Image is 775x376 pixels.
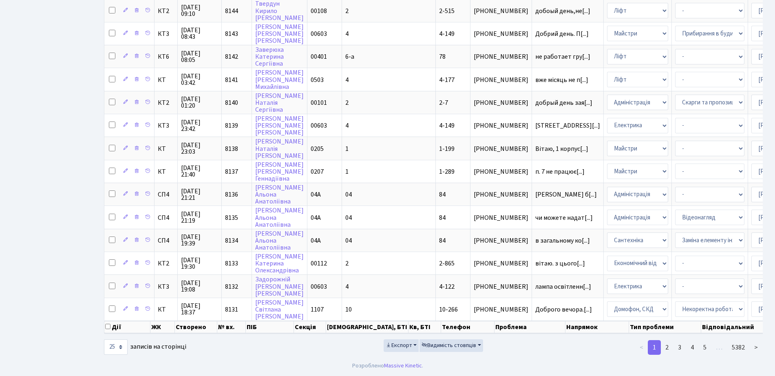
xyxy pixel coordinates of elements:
[439,7,455,15] span: 2-515
[311,259,327,268] span: 00112
[439,121,455,130] span: 4-149
[686,340,699,355] a: 4
[294,321,326,333] th: Секція
[311,167,324,176] span: 0207
[181,234,218,247] span: [DATE] 19:39
[439,167,455,176] span: 1-289
[225,167,238,176] span: 8137
[439,213,446,222] span: 84
[311,236,321,245] span: 04А
[384,361,422,370] a: Massive Kinetic
[474,100,528,106] span: [PHONE_NUMBER]
[474,191,528,198] span: [PHONE_NUMBER]
[225,190,238,199] span: 8136
[474,237,528,244] span: [PHONE_NUMBER]
[311,213,321,222] span: 04А
[181,96,218,109] span: [DATE] 01:20
[181,211,218,224] span: [DATE] 21:19
[255,114,304,137] a: [PERSON_NAME][PERSON_NAME][PERSON_NAME]
[255,183,304,206] a: [PERSON_NAME]АльонаАнатоліївна
[225,282,238,291] span: 8132
[474,122,528,129] span: [PHONE_NUMBER]
[246,321,294,333] th: ПІБ
[225,144,238,153] span: 8138
[535,167,585,176] span: п. 7 не працює[...]
[225,98,238,107] span: 8140
[158,283,174,290] span: КТ3
[345,7,349,15] span: 2
[408,321,441,333] th: Кв, БТІ
[565,321,629,333] th: Напрямок
[181,280,218,293] span: [DATE] 19:08
[474,8,528,14] span: [PHONE_NUMBER]
[345,213,352,222] span: 04
[698,340,711,355] a: 5
[535,259,585,268] span: вітаю. з цього[...]
[225,305,238,314] span: 8131
[158,53,174,60] span: КТ6
[255,160,304,183] a: [PERSON_NAME][PERSON_NAME]Геннадіївна
[345,98,349,107] span: 2
[225,75,238,84] span: 8141
[439,98,448,107] span: 2-7
[104,339,186,355] label: записів на сторінці
[474,53,528,60] span: [PHONE_NUMBER]
[217,321,246,333] th: № вх.
[255,298,304,321] a: [PERSON_NAME]Світлана[PERSON_NAME]
[439,259,455,268] span: 2-865
[255,275,304,298] a: Задорожній[PERSON_NAME][PERSON_NAME]
[255,252,304,275] a: [PERSON_NAME]КатеринаОлександрівна
[181,27,218,40] span: [DATE] 08:43
[311,29,327,38] span: 00603
[439,305,458,314] span: 10-266
[150,321,175,333] th: ЖК
[345,121,349,130] span: 4
[345,305,352,314] span: 10
[535,121,600,130] span: [STREET_ADDRESS][...]
[535,213,593,222] span: чи можете надат[...]
[158,168,174,175] span: КТ
[311,75,324,84] span: 0503
[535,144,588,153] span: Вітаю, 1 корпус[...]
[311,98,327,107] span: 00101
[311,144,324,153] span: 0205
[104,321,150,333] th: Дії
[326,321,408,333] th: [DEMOGRAPHIC_DATA], БТІ
[311,121,327,130] span: 00603
[535,29,589,38] span: Добрий день. П[...]
[158,100,174,106] span: КТ2
[345,236,352,245] span: 04
[158,122,174,129] span: КТ3
[535,98,592,107] span: добрый день зая[...]
[439,282,455,291] span: 4-122
[420,339,483,352] button: Видимість стовпців
[535,52,590,61] span: не работает гру[...]
[439,190,446,199] span: 84
[660,340,673,355] a: 2
[439,29,455,38] span: 4-149
[158,8,174,14] span: КТ2
[345,259,349,268] span: 2
[175,321,217,333] th: Створено
[439,236,446,245] span: 84
[181,119,218,132] span: [DATE] 23:42
[474,168,528,175] span: [PHONE_NUMBER]
[345,282,349,291] span: 4
[311,305,324,314] span: 1107
[474,260,528,267] span: [PHONE_NUMBER]
[255,22,304,45] a: [PERSON_NAME][PERSON_NAME][PERSON_NAME]
[535,236,590,245] span: в загальному ко[...]
[255,69,304,91] a: [PERSON_NAME][PERSON_NAME]Михайлівна
[474,306,528,313] span: [PHONE_NUMBER]
[535,305,592,314] span: Доброго вечора.[...]
[474,283,528,290] span: [PHONE_NUMBER]
[225,52,238,61] span: 8142
[727,340,750,355] a: 5382
[158,306,174,313] span: КТ
[181,4,218,17] span: [DATE] 09:10
[345,144,349,153] span: 1
[474,215,528,221] span: [PHONE_NUMBER]
[225,29,238,38] span: 8143
[439,144,455,153] span: 1-199
[311,190,321,199] span: 04А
